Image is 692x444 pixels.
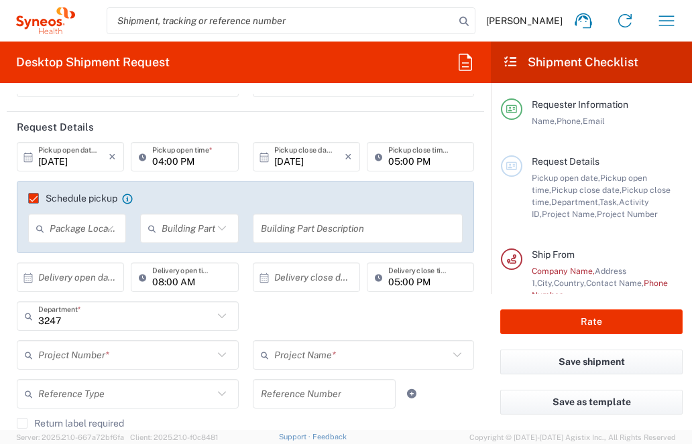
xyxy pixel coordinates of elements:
span: Phone, [557,116,583,126]
i: × [345,146,352,167]
span: [PERSON_NAME] [486,15,563,27]
label: Return label required [17,418,124,429]
span: Task, [599,197,619,207]
button: Save as template [500,390,683,415]
label: Schedule pickup [28,193,117,204]
span: Department, [551,197,599,207]
span: Client: 2025.21.0-f0c8481 [130,433,218,441]
a: Add Reference [402,384,421,403]
a: Support [279,433,312,441]
span: Project Name, [542,209,597,219]
button: Save shipment [500,350,683,374]
h2: Request Details [17,121,94,134]
h2: Shipment Checklist [503,54,638,70]
button: Rate [500,309,683,334]
h2: Desktop Shipment Request [16,54,170,70]
i: × [109,146,116,167]
span: City, [537,278,554,288]
span: Server: 2025.21.0-667a72bf6fa [16,433,124,441]
span: Email [583,116,605,126]
a: Feedback [312,433,347,441]
span: Copyright © [DATE]-[DATE] Agistix Inc., All Rights Reserved [469,431,676,443]
span: Project Number [597,209,658,219]
span: Request Details [532,156,599,167]
span: Name, [532,116,557,126]
span: Contact Name, [586,278,644,288]
span: Country, [554,278,586,288]
span: Requester Information [532,99,628,110]
input: Shipment, tracking or reference number [107,8,455,33]
span: Pickup close date, [551,185,622,195]
span: Ship From [532,249,575,260]
span: Company Name, [532,266,595,276]
span: Pickup open date, [532,173,600,183]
